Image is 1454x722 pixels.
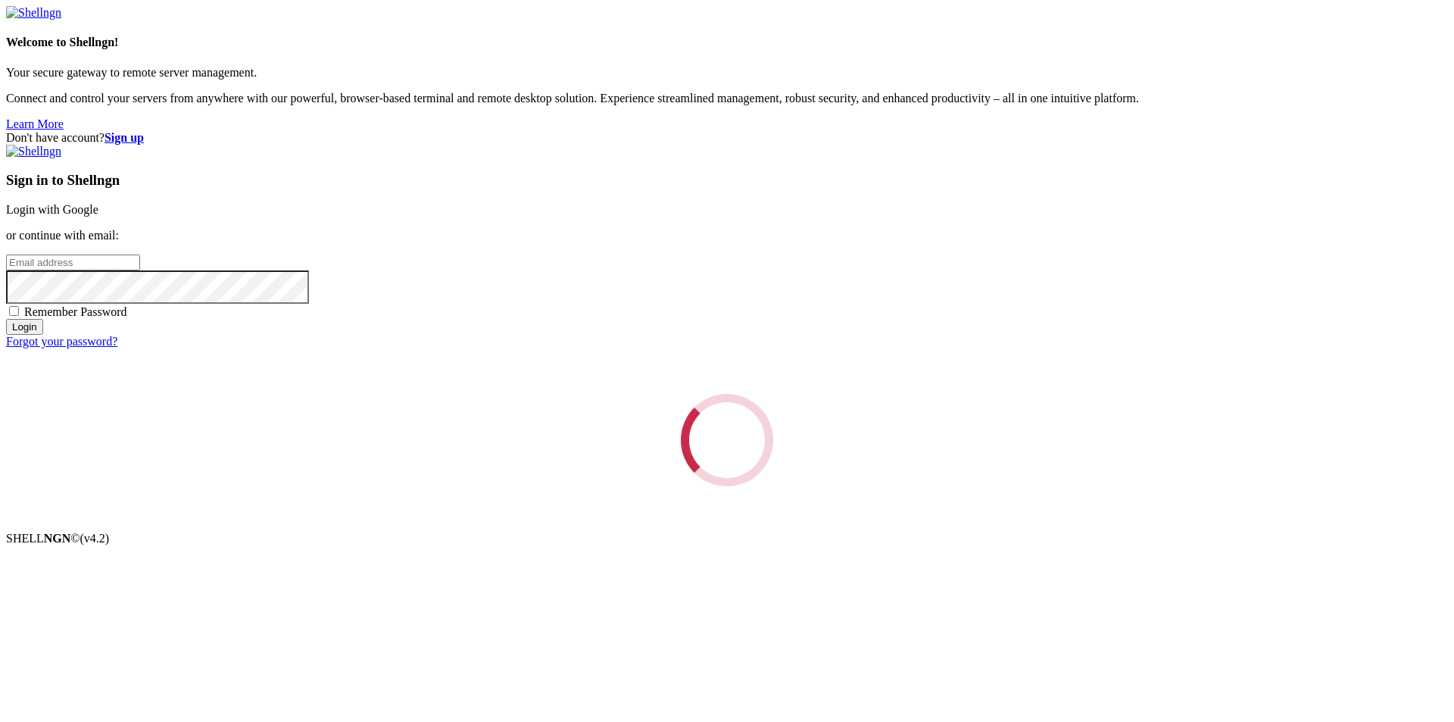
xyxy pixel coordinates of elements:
[6,6,61,20] img: Shellngn
[6,145,61,158] img: Shellngn
[6,532,109,545] span: SHELL ©
[105,131,144,144] a: Sign up
[6,319,43,335] input: Login
[6,335,117,348] a: Forgot your password?
[6,92,1448,105] p: Connect and control your servers from anywhere with our powerful, browser-based terminal and remo...
[6,66,1448,80] p: Your secure gateway to remote server management.
[6,117,64,130] a: Learn More
[6,255,140,270] input: Email address
[6,203,98,216] a: Login with Google
[80,532,110,545] span: 4.2.0
[6,172,1448,189] h3: Sign in to Shellngn
[9,306,19,316] input: Remember Password
[6,36,1448,49] h4: Welcome to Shellngn!
[6,131,1448,145] div: Don't have account?
[44,532,71,545] b: NGN
[6,229,1448,242] p: or continue with email:
[681,394,773,486] div: Loading...
[24,305,127,318] span: Remember Password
